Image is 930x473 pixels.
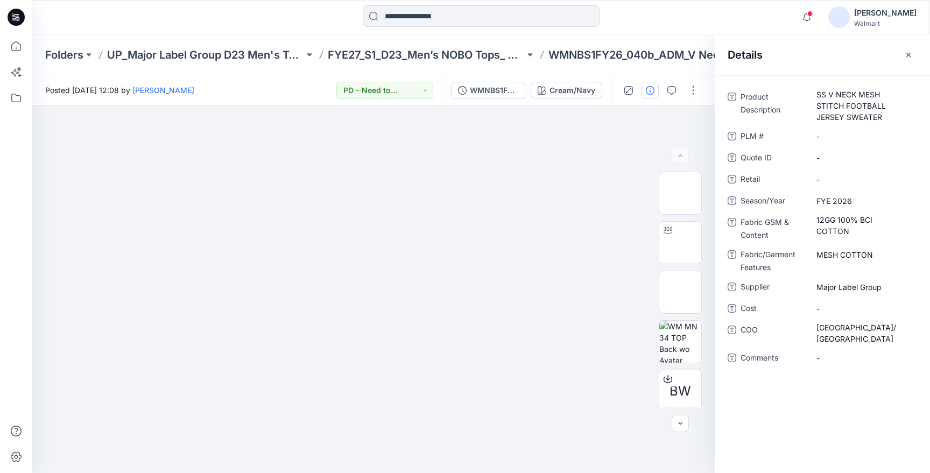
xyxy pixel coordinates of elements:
[549,84,595,96] div: Cream/Navy
[854,19,917,27] div: Walmart
[816,249,910,260] span: MESH COTTON
[816,352,910,364] span: -
[741,351,805,366] span: Comments
[107,47,304,62] a: UP_Major Label Group D23 Men's Tops
[741,280,805,295] span: Supplier
[816,195,910,207] span: FYE 2026
[741,130,805,145] span: PLM #
[816,322,910,344] span: China/Cambodia
[816,214,910,237] span: 12GG 100% BCI COTTON
[816,174,910,185] span: -
[328,47,525,62] a: FYE27_S1_D23_Men’s NOBO Tops_ Major Label Group
[659,321,701,363] img: WM MN 34 TOP Back wo Avatar
[816,89,910,123] span: SS V NECK MESH STITCH FOOTBALL JERSEY SWEATER
[741,151,805,166] span: Quote ID
[531,82,602,99] button: Cream/Navy
[816,281,910,293] span: Major Label Group
[470,84,519,96] div: WMNBS1FY26_040b_REV1_ADM_V Neck Mesh Boxy Tee
[816,131,910,142] span: -
[741,302,805,317] span: Cost
[741,194,805,209] span: Season/Year
[741,323,805,345] span: COO
[45,84,194,96] span: Posted [DATE] 12:08 by
[816,152,910,164] span: -
[728,48,763,61] h2: Details
[741,173,805,188] span: Retail
[816,303,910,314] span: -
[741,248,805,274] span: Fabric/Garment Features
[132,86,194,95] a: [PERSON_NAME]
[670,382,691,401] span: BW
[451,82,526,99] button: WMNBS1FY26_040b_REV1_ADM_V Neck Mesh Boxy Tee
[548,47,745,62] p: WMNBS1FY26_040b_ADM_V Neck Mesh Boxy Tee
[828,6,850,28] img: avatar
[741,216,805,242] span: Fabric GSM & Content
[642,82,659,99] button: Details
[741,90,805,123] span: Product Description
[854,6,917,19] div: [PERSON_NAME]
[45,47,83,62] a: Folders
